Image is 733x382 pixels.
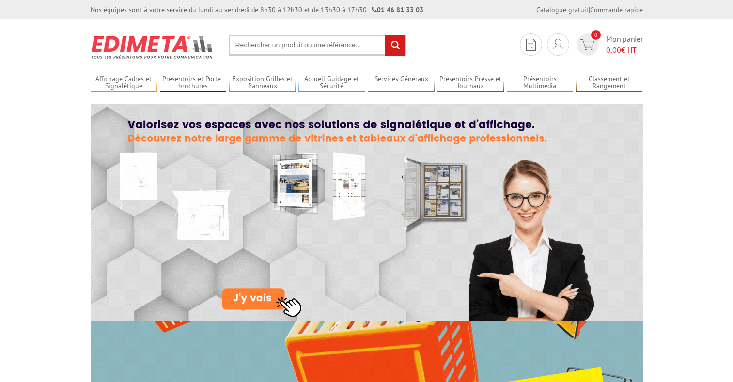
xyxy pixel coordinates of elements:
[553,39,563,50] img: devis rapide
[580,39,594,50] img: devis rapide
[368,75,435,91] a: Services Généraux
[372,5,423,14] strong: 01 46 81 33 03
[536,5,589,14] a: Catalogue gratuit
[606,33,643,56] span: Mon panier
[229,75,296,91] a: Exposition Grilles et Panneaux
[576,75,643,91] a: Classement et Rangement
[574,33,643,56] a: devis rapide 0 Mon panier 0,00€ HT
[91,5,423,15] div: Nos équipes sont à votre service du lundi au vendredi de 8h30 à 12h30 et de 13h30 à 17h30
[591,30,601,40] span: 0
[536,5,643,15] div: |
[606,45,643,56] span: € HT
[590,5,643,14] a: Commande rapide
[160,75,227,91] a: Présentoirs et Porte-brochures
[298,75,365,91] a: Accueil Guidage et Sécurité
[526,39,536,51] img: devis rapide
[91,75,157,91] a: Affichage Cadres et Signalétique
[385,35,405,56] input: rechercher
[229,35,406,56] input: Rechercher un produit ou une référence...
[606,45,621,55] span: 0,00
[91,29,214,65] img: Présentoir, panneau, stand - Edimeta - PLV, affichage, mobilier bureau, entreprise
[437,75,504,91] a: Présentoirs Presse et Journaux
[507,75,574,91] a: Présentoirs Multimédia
